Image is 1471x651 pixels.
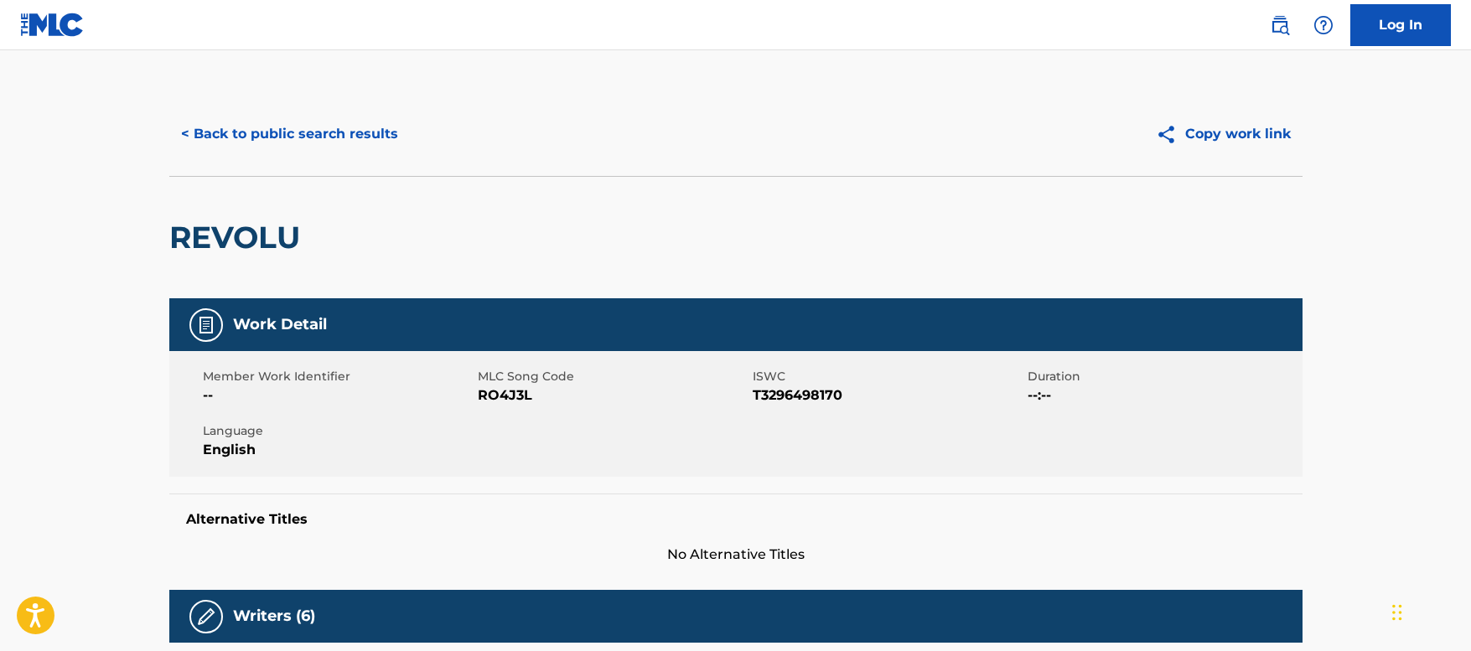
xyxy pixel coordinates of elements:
[1307,8,1340,42] div: Help
[169,545,1303,565] span: No Alternative Titles
[1270,15,1290,35] img: search
[753,368,1023,385] span: ISWC
[169,113,410,155] button: < Back to public search results
[196,607,216,627] img: Writers
[203,385,474,406] span: --
[478,385,748,406] span: RO4J3L
[1387,571,1471,651] iframe: Chat Widget
[203,368,474,385] span: Member Work Identifier
[1350,4,1451,46] a: Log In
[1313,15,1334,35] img: help
[1028,385,1298,406] span: --:--
[186,511,1286,528] h5: Alternative Titles
[753,385,1023,406] span: T3296498170
[169,219,308,256] h2: REVOLU
[478,368,748,385] span: MLC Song Code
[203,422,474,440] span: Language
[233,607,315,626] h5: Writers (6)
[20,13,85,37] img: MLC Logo
[196,315,216,335] img: Work Detail
[1156,124,1185,145] img: Copy work link
[1392,587,1402,638] div: Drag
[1028,368,1298,385] span: Duration
[1144,113,1303,155] button: Copy work link
[233,315,327,334] h5: Work Detail
[1263,8,1297,42] a: Public Search
[203,440,474,460] span: English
